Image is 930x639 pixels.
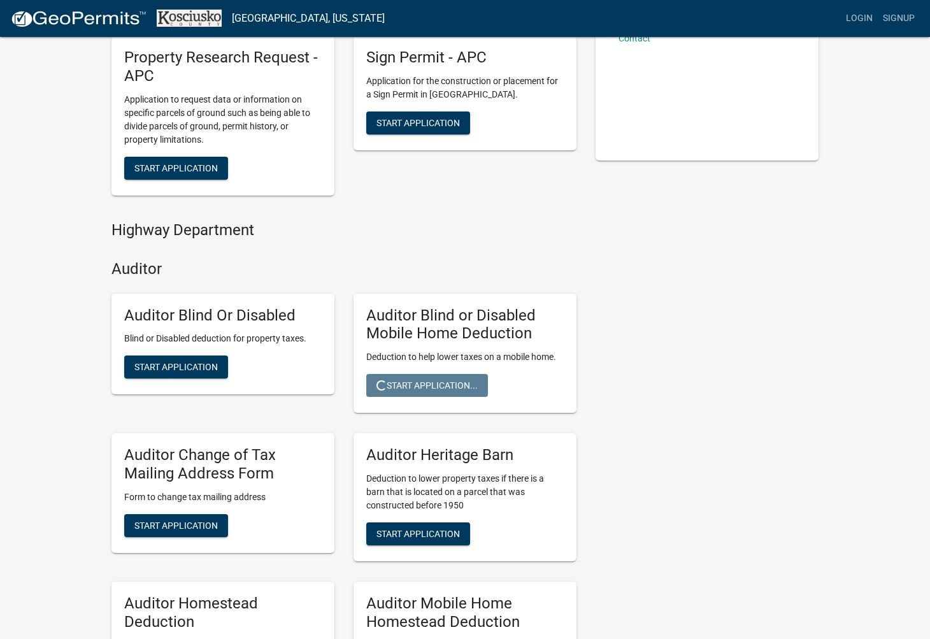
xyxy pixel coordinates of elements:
button: Start Application [366,111,470,134]
a: Contact [619,33,650,43]
h5: Auditor Blind or Disabled Mobile Home Deduction [366,306,564,343]
button: Start Application [124,355,228,378]
p: Application for the construction or placement for a Sign Permit in [GEOGRAPHIC_DATA]. [366,75,564,101]
span: Start Application [134,520,218,530]
span: Start Application [376,528,460,538]
span: Start Application [376,118,460,128]
h5: Auditor Blind Or Disabled [124,306,322,325]
button: Start Application [124,157,228,180]
p: Form to change tax mailing address [124,491,322,504]
h5: Auditor Change of Tax Mailing Address Form [124,446,322,483]
h4: Auditor [111,260,576,278]
img: Kosciusko County, Indiana [157,10,222,27]
a: Login [841,6,878,31]
a: [GEOGRAPHIC_DATA], [US_STATE] [232,8,385,29]
p: Deduction to help lower taxes on a mobile home. [366,350,564,364]
button: Start Application [366,522,470,545]
p: Application to request data or information on specific parcels of ground such as being able to di... [124,93,322,147]
button: Start Application [124,514,228,537]
h5: Auditor Heritage Barn [366,446,564,464]
p: Blind or Disabled deduction for property taxes. [124,332,322,345]
h5: Property Research Request - APC [124,48,322,85]
h5: Auditor Mobile Home Homestead Deduction [366,594,564,631]
span: Start Application [134,162,218,173]
h5: Auditor Homestead Deduction [124,594,322,631]
button: Start Application... [366,374,488,397]
h5: Sign Permit - APC [366,48,564,67]
a: Signup [878,6,920,31]
span: Start Application [134,362,218,372]
span: Start Application... [376,380,478,391]
p: Deduction to lower property taxes if there is a barn that is located on a parcel that was constru... [366,472,564,512]
h4: Highway Department [111,221,576,240]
